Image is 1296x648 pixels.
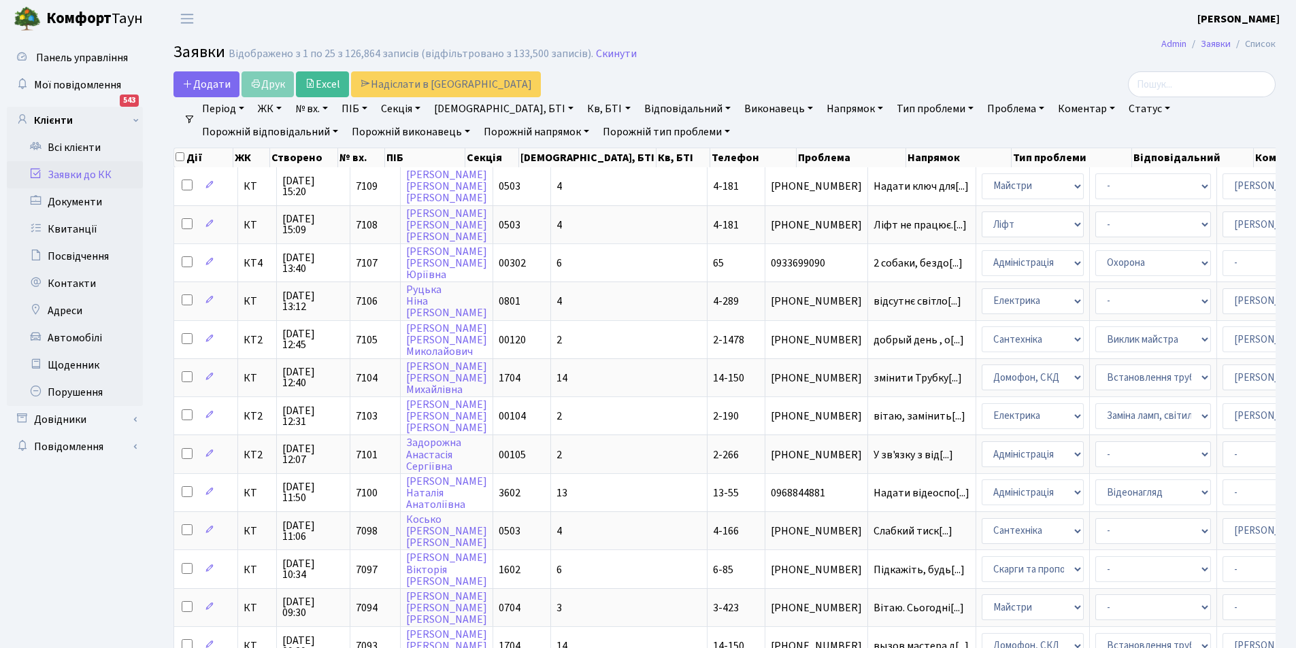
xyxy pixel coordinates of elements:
[356,371,378,386] span: 7104
[499,447,526,462] span: 00105
[182,77,231,92] span: Додати
[296,71,349,97] a: Excel
[46,7,112,29] b: Комфорт
[771,296,862,307] span: [PHONE_NUMBER]
[771,258,862,269] span: 0933699090
[406,474,487,512] a: [PERSON_NAME]НаталіяАнатоліївна
[1161,37,1186,51] a: Admin
[713,562,733,577] span: 6-85
[596,48,637,61] a: Скинути
[7,44,143,71] a: Панель управління
[499,485,520,500] span: 3602
[713,409,739,424] span: 2-190
[556,256,562,271] span: 6
[556,179,562,194] span: 4
[244,335,271,345] span: КТ2
[7,324,143,352] a: Автомобілі
[356,179,378,194] span: 7109
[499,256,526,271] span: 00302
[874,562,965,577] span: Підкажіть, будь[...]
[556,332,562,347] span: 2
[556,218,562,233] span: 4
[244,602,271,613] span: КТ
[556,600,562,615] span: 3
[170,7,204,30] button: Переключити навігацію
[406,397,487,435] a: [PERSON_NAME][PERSON_NAME][PERSON_NAME]
[406,589,487,627] a: [PERSON_NAME][PERSON_NAME][PERSON_NAME]
[556,562,562,577] span: 6
[874,600,964,615] span: Вітаю. Сьогодні[...]
[346,120,476,143] a: Порожній виконавець
[797,148,906,167] th: Проблема
[282,175,344,197] span: [DATE] 15:20
[874,256,963,271] span: 2 собаки, бездо[...]
[385,148,465,167] th: ПІБ
[406,512,487,550] a: Косько[PERSON_NAME][PERSON_NAME]
[282,214,344,235] span: [DATE] 15:09
[356,485,378,500] span: 7100
[34,78,121,92] span: Мої повідомлення
[1231,37,1276,52] li: Список
[874,485,969,500] span: Надати відеоспо[...]
[1132,148,1254,167] th: Відповідальний
[290,97,333,120] a: № вх.
[519,148,657,167] th: [DEMOGRAPHIC_DATA], БТІ
[7,433,143,460] a: Повідомлення
[7,270,143,297] a: Контакти
[1123,97,1176,120] a: Статус
[282,328,344,350] span: [DATE] 12:45
[282,443,344,465] span: [DATE] 12:07
[282,520,344,542] span: [DATE] 11:06
[244,258,271,269] span: КТ4
[406,551,487,589] a: [PERSON_NAME]Вікторія[PERSON_NAME]
[499,332,526,347] span: 00120
[874,218,967,233] span: Ліфт не працює.[...]
[406,167,487,205] a: [PERSON_NAME][PERSON_NAME][PERSON_NAME]
[356,562,378,577] span: 7097
[906,148,1012,167] th: Напрямок
[406,244,487,282] a: [PERSON_NAME][PERSON_NAME]Юріївна
[233,148,270,167] th: ЖК
[7,188,143,216] a: Документи
[244,181,271,192] span: КТ
[499,371,520,386] span: 1704
[639,97,736,120] a: Відповідальний
[556,447,562,462] span: 2
[338,148,385,167] th: № вх.
[406,436,461,474] a: ЗадорожнаАнастасіяСергіївна
[771,564,862,575] span: [PHONE_NUMBER]
[465,148,519,167] th: Секція
[174,148,233,167] th: Дії
[874,409,965,424] span: вітаю, замінить[...]
[771,449,862,460] span: [PHONE_NUMBER]
[282,252,344,274] span: [DATE] 13:40
[771,181,862,192] span: [PHONE_NUMBER]
[173,71,239,97] a: Додати
[7,406,143,433] a: Довідники
[713,485,739,500] span: 13-55
[244,296,271,307] span: КТ
[556,409,562,424] span: 2
[556,294,562,309] span: 4
[478,120,595,143] a: Порожній напрямок
[282,290,344,312] span: [DATE] 13:12
[1197,12,1280,27] b: [PERSON_NAME]
[356,294,378,309] span: 7106
[356,600,378,615] span: 7094
[244,564,271,575] span: КТ
[244,411,271,422] span: КТ2
[499,409,526,424] span: 00104
[270,148,338,167] th: Створено
[7,379,143,406] a: Порушення
[282,596,344,618] span: [DATE] 09:30
[7,134,143,161] a: Всі клієнти
[891,97,979,120] a: Тип проблеми
[7,71,143,99] a: Мої повідомлення543
[244,526,271,536] span: КТ
[36,50,128,65] span: Панель управління
[282,481,344,503] span: [DATE] 11:50
[1201,37,1231,51] a: Заявки
[336,97,373,120] a: ПІБ
[229,48,593,61] div: Відображено з 1 по 25 з 126,864 записів (відфільтровано з 133,500 записів).
[14,5,41,33] img: logo.png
